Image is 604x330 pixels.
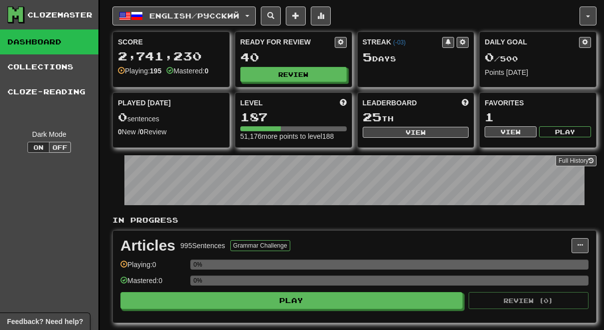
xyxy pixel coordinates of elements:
button: Search sentences [261,6,281,25]
div: 51,176 more points to level 188 [240,131,347,141]
span: Level [240,98,263,108]
div: Daily Goal [485,37,579,48]
div: 187 [240,111,347,123]
button: Review (0) [469,292,589,309]
div: 2,741,230 [118,50,224,62]
button: English/Русский [112,6,256,25]
button: Play [539,126,591,137]
div: Articles [120,238,175,253]
strong: 0 [204,67,208,75]
span: This week in points, UTC [462,98,469,108]
span: 25 [363,110,382,124]
div: Playing: [118,66,161,76]
a: Full History [556,155,597,166]
strong: 195 [150,67,161,75]
a: (-03) [393,39,406,46]
button: Add sentence to collection [286,6,306,25]
span: 5 [363,50,372,64]
button: Play [120,292,463,309]
button: Off [49,142,71,153]
div: Favorites [485,98,591,108]
div: Mastered: 0 [120,276,185,292]
p: In Progress [112,215,597,225]
button: More stats [311,6,331,25]
div: 40 [240,51,347,63]
div: Streak [363,37,443,47]
span: Open feedback widget [7,317,83,327]
span: Score more points to level up [340,98,347,108]
button: Grammar Challenge [230,240,290,251]
span: English / Русский [149,11,239,20]
span: / 500 [485,54,518,63]
div: Ready for Review [240,37,335,47]
div: Dark Mode [7,129,91,139]
button: Review [240,67,347,82]
div: Clozemaster [27,10,92,20]
span: 0 [485,50,494,64]
div: sentences [118,111,224,124]
strong: 0 [140,128,144,136]
span: Played [DATE] [118,98,171,108]
div: Points [DATE] [485,67,591,77]
div: Mastered: [166,66,208,76]
div: 1 [485,111,591,123]
strong: 0 [118,128,122,136]
div: th [363,111,469,124]
div: New / Review [118,127,224,137]
button: View [363,127,469,138]
div: Playing: 0 [120,260,185,276]
span: 0 [118,110,127,124]
div: Day s [363,51,469,64]
button: On [27,142,49,153]
span: Leaderboard [363,98,417,108]
div: Score [118,37,224,47]
button: View [485,126,537,137]
div: 995 Sentences [180,241,225,251]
